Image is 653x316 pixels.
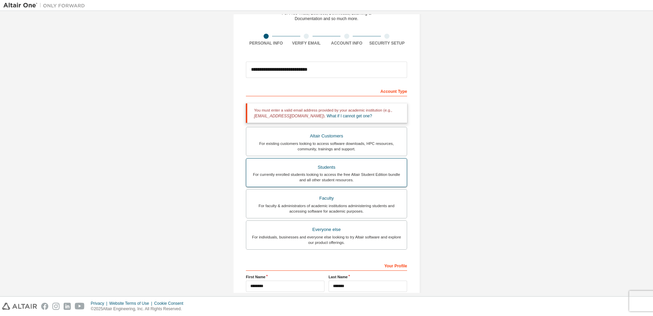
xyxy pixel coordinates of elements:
[246,103,407,123] div: You must enter a valid email address provided by your academic institution (e.g., ).
[52,303,60,310] img: instagram.svg
[246,274,324,280] label: First Name
[246,260,407,271] div: Your Profile
[250,141,403,152] div: For existing customers looking to access software downloads, HPC resources, community, trainings ...
[250,203,403,214] div: For faculty & administrators of academic institutions administering students and accessing softwa...
[64,303,71,310] img: linkedin.svg
[91,301,109,306] div: Privacy
[2,303,37,310] img: altair_logo.svg
[246,40,286,46] div: Personal Info
[3,2,88,9] img: Altair One
[250,194,403,203] div: Faculty
[109,301,154,306] div: Website Terms of Use
[326,40,367,46] div: Account Info
[250,234,403,245] div: For individuals, businesses and everyone else looking to try Altair software and explore our prod...
[154,301,187,306] div: Cookie Consent
[250,163,403,172] div: Students
[250,172,403,183] div: For currently enrolled students looking to access the free Altair Student Edition bundle and all ...
[250,131,403,141] div: Altair Customers
[327,114,372,118] a: What if I cannot get one?
[254,114,323,118] span: [EMAIL_ADDRESS][DOMAIN_NAME]
[91,306,187,312] p: © 2025 Altair Engineering, Inc. All Rights Reserved.
[286,40,327,46] div: Verify Email
[282,11,371,21] div: For Free Trials, Licenses, Downloads, Learning & Documentation and so much more.
[246,85,407,96] div: Account Type
[367,40,407,46] div: Security Setup
[329,274,407,280] label: Last Name
[75,303,85,310] img: youtube.svg
[250,225,403,234] div: Everyone else
[41,303,48,310] img: facebook.svg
